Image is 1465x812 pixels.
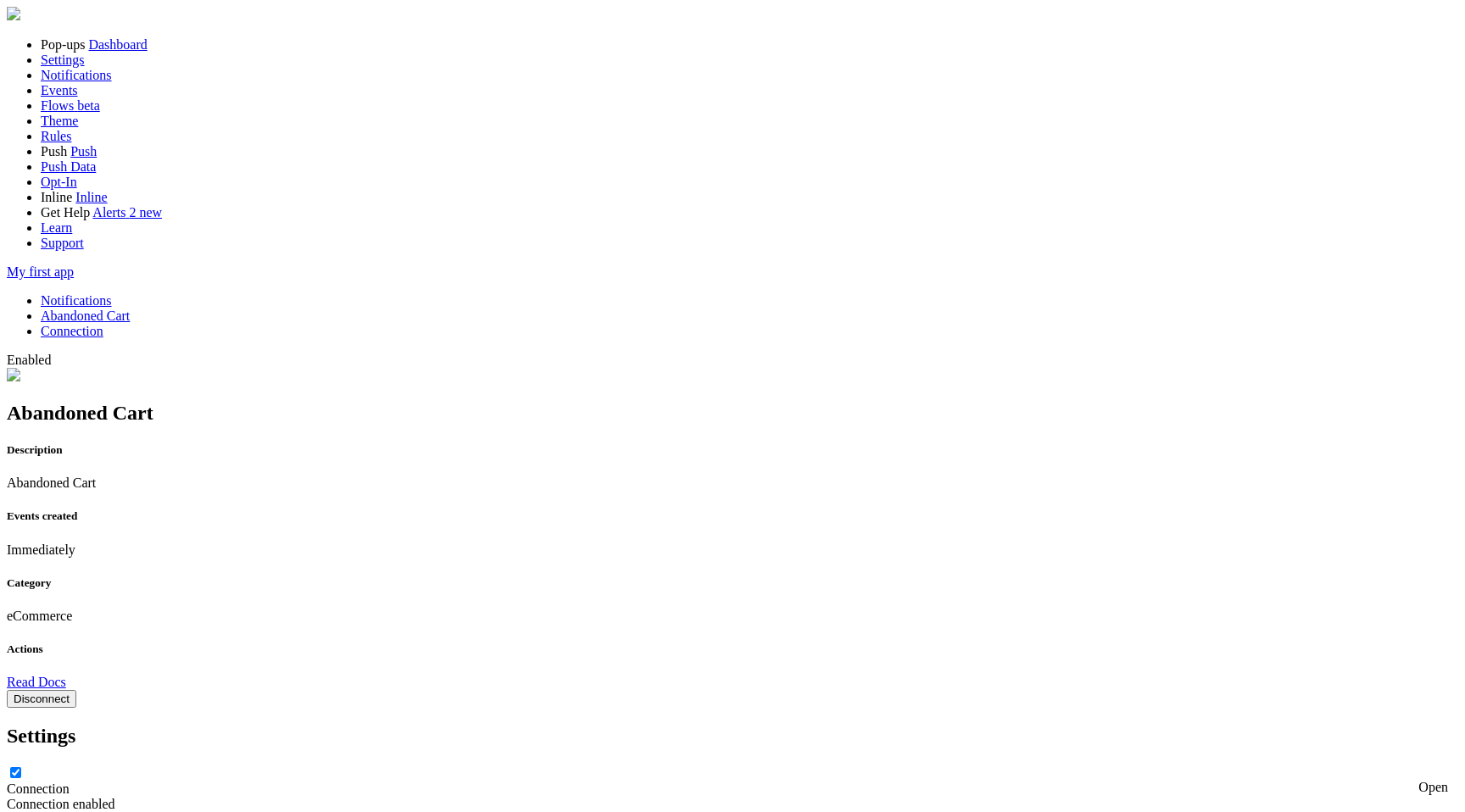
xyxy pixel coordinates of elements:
a: Connection [41,324,103,338]
span: Inline [41,190,72,204]
a: Read Docs [7,675,66,689]
span: Pop-ups [41,37,85,52]
span: Flows [41,98,74,113]
span: beta [77,98,100,113]
h5: Actions [7,642,1458,656]
button: Disconnect [7,690,76,708]
a: Events [41,83,78,97]
a: My first app [7,264,74,279]
a: Support [41,236,84,250]
img: fomo_icons_abandoned_cart.svg [7,368,20,381]
a: Notifications [41,293,112,308]
span: Push [41,144,67,159]
div: Enabled [7,353,1458,368]
span: Alerts [92,205,125,220]
a: Push Data [41,159,96,174]
a: Flows beta [41,98,100,113]
a: Learn [41,220,72,235]
h5: Description [7,443,1458,457]
span: 2 new [129,205,162,220]
div: eCommerce [7,609,1458,624]
a: Alerts 2 new [92,205,162,220]
img: fomo-relay-logo-orange.svg [7,7,20,20]
h2: Abandoned Cart [7,402,1458,425]
a: Abandoned Cart [41,309,130,323]
a: Push [70,144,97,159]
label: Connection [7,781,70,796]
div: Connection enabled [7,797,1458,812]
h2: Settings [7,725,1458,748]
a: Settings [41,53,85,67]
p: Immediately [7,542,1458,558]
a: Theme [41,114,78,128]
div: Open [1418,780,1448,795]
h5: Events created [7,509,1458,523]
p: Abandoned Cart [7,476,1458,491]
a: Rules [41,129,71,143]
h5: Category [7,576,1458,590]
a: Opt-In [41,175,77,189]
span: Get Help [41,205,90,220]
a: Inline [75,190,107,204]
a: Notifications [41,68,112,82]
a: Dashboard [88,37,147,52]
